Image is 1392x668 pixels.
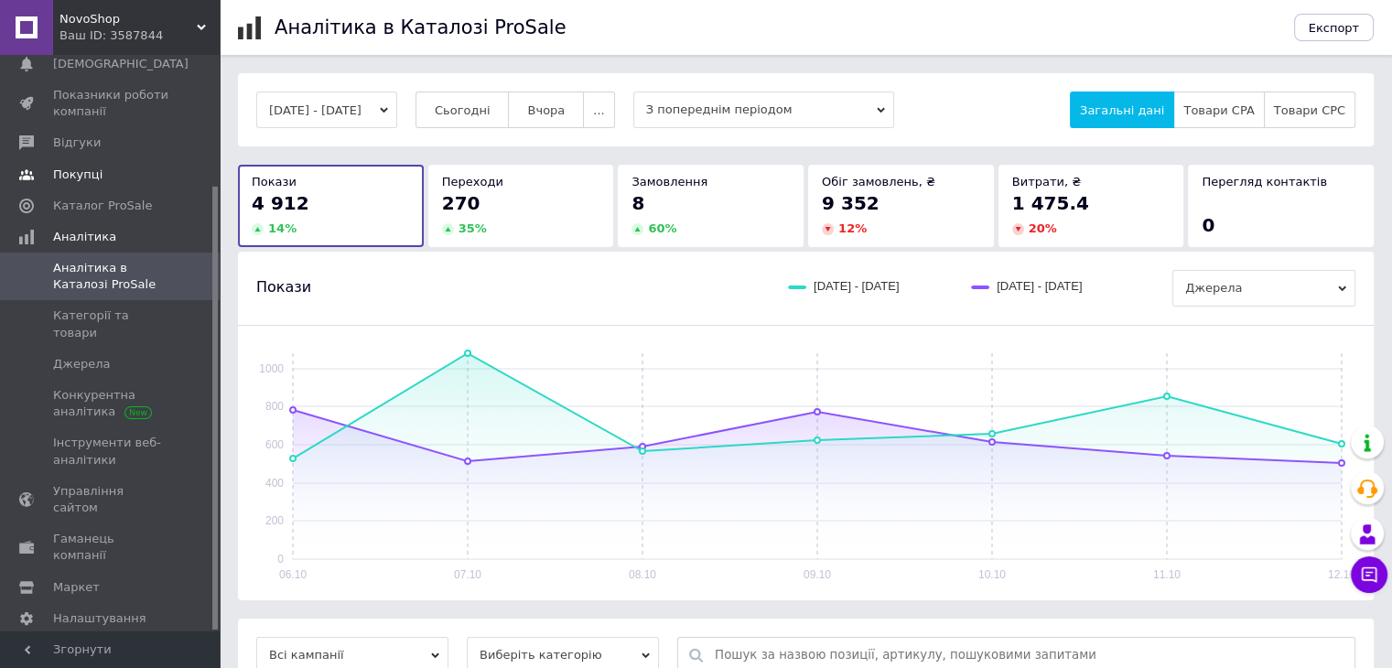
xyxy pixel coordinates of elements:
[259,362,284,375] text: 1000
[1328,568,1355,581] text: 12.10
[454,568,481,581] text: 07.10
[265,514,284,527] text: 200
[631,175,707,189] span: Замовлення
[804,568,831,581] text: 09.10
[1351,556,1387,593] button: Чат з покупцем
[1012,192,1089,214] span: 1 475.4
[53,356,110,372] span: Джерела
[53,483,169,516] span: Управління сайтом
[53,167,103,183] span: Покупці
[265,438,284,451] text: 600
[415,92,510,128] button: Сьогодні
[1012,175,1082,189] span: Витрати, ₴
[1294,14,1375,41] button: Експорт
[53,260,169,293] span: Аналітика в Каталозі ProSale
[1029,221,1057,235] span: 20 %
[53,435,169,468] span: Інструменти веб-аналітики
[265,400,284,413] text: 800
[1173,92,1264,128] button: Товари CPA
[1183,103,1254,117] span: Товари CPA
[53,387,169,420] span: Конкурентна аналітика
[53,56,189,72] span: [DEMOGRAPHIC_DATA]
[978,568,1006,581] text: 10.10
[527,103,565,117] span: Вчора
[277,553,284,566] text: 0
[508,92,584,128] button: Вчора
[648,221,676,235] span: 60 %
[256,277,311,297] span: Покази
[265,477,284,490] text: 400
[1309,21,1360,35] span: Експорт
[631,192,644,214] span: 8
[59,11,197,27] span: NovoShop
[53,579,100,596] span: Маркет
[1202,175,1327,189] span: Перегляд контактів
[1264,92,1355,128] button: Товари CPC
[1274,103,1345,117] span: Товари CPC
[583,92,614,128] button: ...
[53,307,169,340] span: Категорії та товари
[1202,214,1214,236] span: 0
[275,16,566,38] h1: Аналітика в Каталозі ProSale
[1153,568,1181,581] text: 11.10
[1070,92,1174,128] button: Загальні дані
[53,229,116,245] span: Аналітика
[459,221,487,235] span: 35 %
[59,27,220,44] div: Ваш ID: 3587844
[633,92,894,128] span: З попереднім періодом
[279,568,307,581] text: 06.10
[53,87,169,120] span: Показники роботи компанії
[442,192,480,214] span: 270
[822,175,935,189] span: Обіг замовлень, ₴
[435,103,491,117] span: Сьогодні
[53,198,152,214] span: Каталог ProSale
[822,192,879,214] span: 9 352
[252,175,297,189] span: Покази
[256,92,397,128] button: [DATE] - [DATE]
[838,221,867,235] span: 12 %
[442,175,503,189] span: Переходи
[629,568,656,581] text: 08.10
[53,531,169,564] span: Гаманець компанії
[268,221,297,235] span: 14 %
[252,192,309,214] span: 4 912
[53,135,101,151] span: Відгуки
[1172,270,1355,307] span: Джерела
[593,103,604,117] span: ...
[53,610,146,627] span: Налаштування
[1080,103,1164,117] span: Загальні дані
